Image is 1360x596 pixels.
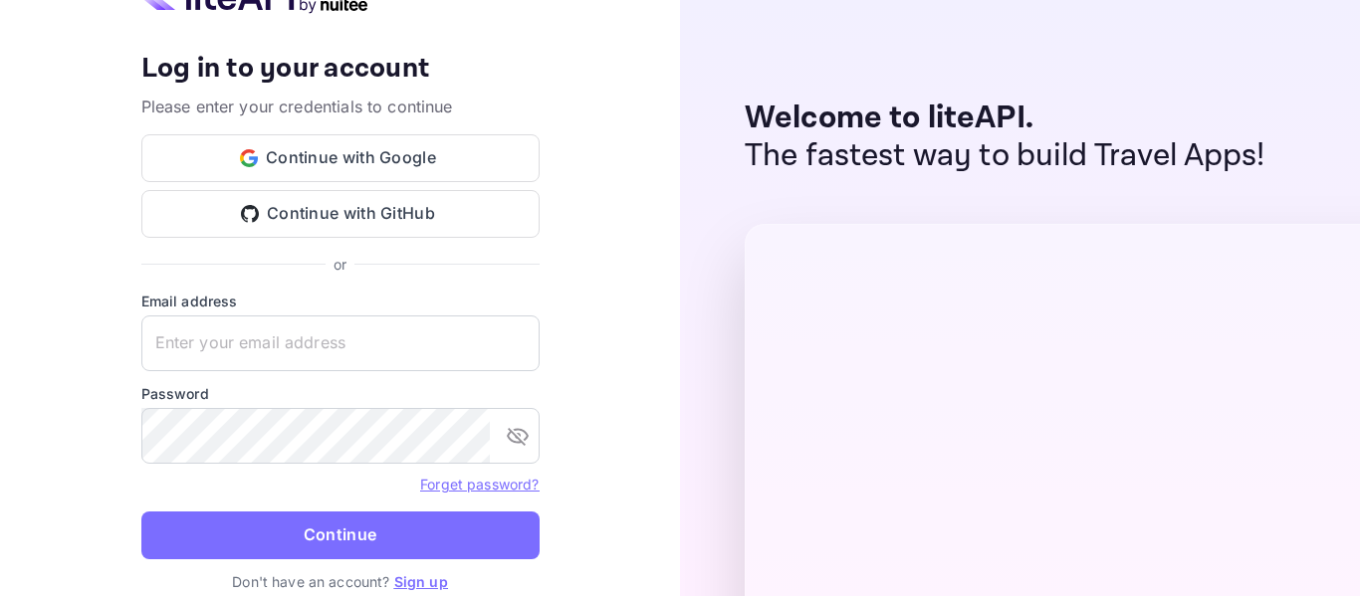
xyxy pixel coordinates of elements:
[141,315,540,371] input: Enter your email address
[394,573,448,590] a: Sign up
[498,416,538,456] button: toggle password visibility
[745,99,1265,137] p: Welcome to liteAPI.
[141,571,540,592] p: Don't have an account?
[334,254,346,275] p: or
[141,511,540,559] button: Continue
[745,137,1265,175] p: The fastest way to build Travel Apps!
[141,95,540,118] p: Please enter your credentials to continue
[141,383,540,404] label: Password
[141,291,540,311] label: Email address
[420,474,539,494] a: Forget password?
[420,476,539,493] a: Forget password?
[141,134,540,182] button: Continue with Google
[141,52,540,87] h4: Log in to your account
[141,190,540,238] button: Continue with GitHub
